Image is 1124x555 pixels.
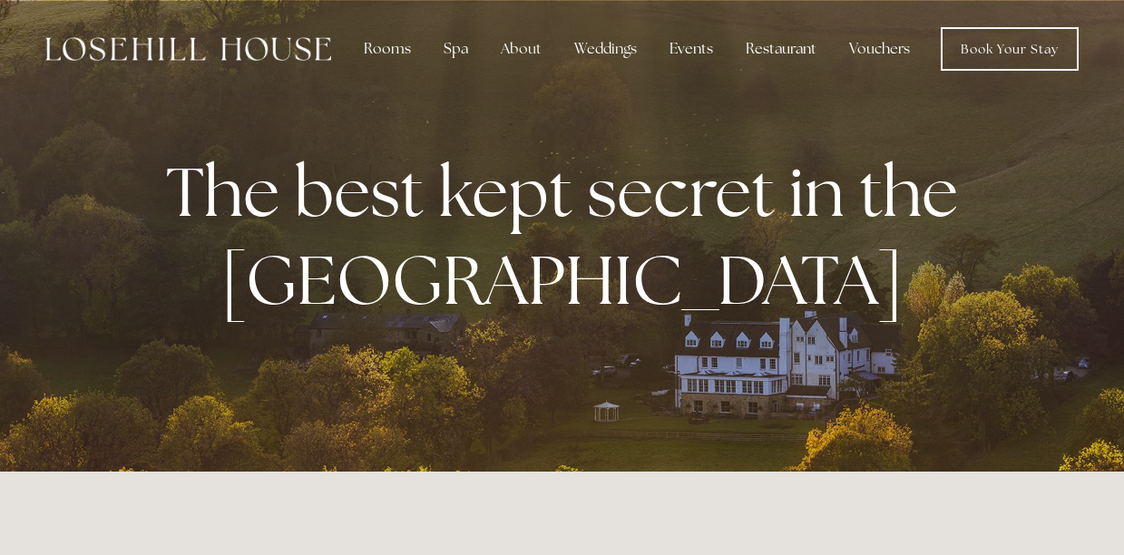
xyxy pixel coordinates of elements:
[941,27,1079,71] a: Book Your Stay
[429,31,483,67] div: Spa
[166,147,973,325] strong: The best kept secret in the [GEOGRAPHIC_DATA]
[486,31,556,67] div: About
[45,37,331,61] img: Losehill House
[560,31,651,67] div: Weddings
[655,31,728,67] div: Events
[731,31,831,67] div: Restaurant
[835,31,924,67] a: Vouchers
[349,31,425,67] div: Rooms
